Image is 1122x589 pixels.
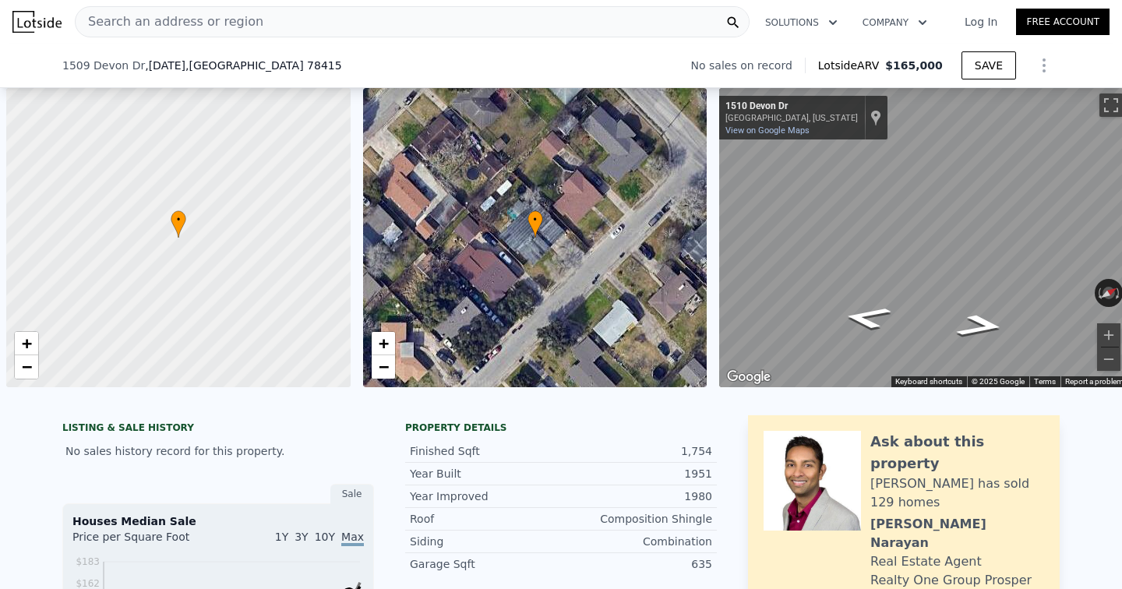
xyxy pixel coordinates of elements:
div: No sales history record for this property. [62,437,374,465]
button: Zoom in [1097,323,1120,347]
span: • [527,213,543,227]
div: Ask about this property [870,431,1044,474]
div: Combination [561,534,712,549]
tspan: $162 [76,578,100,589]
span: , [GEOGRAPHIC_DATA] 78415 [185,59,342,72]
span: 1Y [275,531,288,543]
div: Property details [405,421,717,434]
a: Zoom in [372,332,395,355]
a: Log In [946,14,1016,30]
span: Max [341,531,364,546]
div: Real Estate Agent [870,552,982,571]
div: 1980 [561,488,712,504]
a: Terms (opens in new tab) [1034,377,1056,386]
div: Sale [330,484,374,504]
a: View on Google Maps [725,125,810,136]
span: 10Y [315,531,335,543]
div: Year Improved [410,488,561,504]
img: Google [723,367,774,387]
div: Houses Median Sale [72,513,364,529]
button: SAVE [961,51,1016,79]
span: − [378,357,388,376]
div: 1,754 [561,443,712,459]
div: Price per Square Foot [72,529,218,554]
div: 635 [561,556,712,572]
span: © 2025 Google [972,377,1025,386]
div: Siding [410,534,561,549]
span: 1509 Devon Dr [62,58,145,73]
button: Rotate counterclockwise [1095,279,1103,307]
tspan: $183 [76,556,100,567]
span: Search an address or region [76,12,263,31]
span: $165,000 [885,59,943,72]
div: Year Built [410,466,561,481]
div: [PERSON_NAME] has sold 129 homes [870,474,1044,512]
button: Zoom out [1097,347,1120,371]
span: Lotside ARV [818,58,885,73]
path: Go Northeast, Devon Dr [936,309,1025,343]
button: Company [850,9,940,37]
div: Roof [410,511,561,527]
div: 1951 [561,466,712,481]
div: • [171,210,186,238]
button: Keyboard shortcuts [895,376,962,387]
img: Lotside [12,11,62,33]
span: • [171,213,186,227]
span: + [378,333,388,353]
div: [PERSON_NAME] Narayan [870,515,1044,552]
a: Zoom out [15,355,38,379]
span: + [22,333,32,353]
path: Go Southwest, Devon Dr [822,301,912,335]
div: 1510 Devon Dr [725,101,858,113]
div: Garage Sqft [410,556,561,572]
a: Show location on map [870,109,881,126]
button: Show Options [1028,50,1060,81]
a: Free Account [1016,9,1110,35]
div: [GEOGRAPHIC_DATA], [US_STATE] [725,113,858,123]
span: 3Y [295,531,308,543]
div: • [527,210,543,238]
a: Zoom in [15,332,38,355]
a: Open this area in Google Maps (opens a new window) [723,367,774,387]
div: Finished Sqft [410,443,561,459]
span: , [DATE] [145,58,341,73]
button: Solutions [753,9,850,37]
span: − [22,357,32,376]
div: Composition Shingle [561,511,712,527]
a: Zoom out [372,355,395,379]
div: No sales on record [691,58,805,73]
div: LISTING & SALE HISTORY [62,421,374,437]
